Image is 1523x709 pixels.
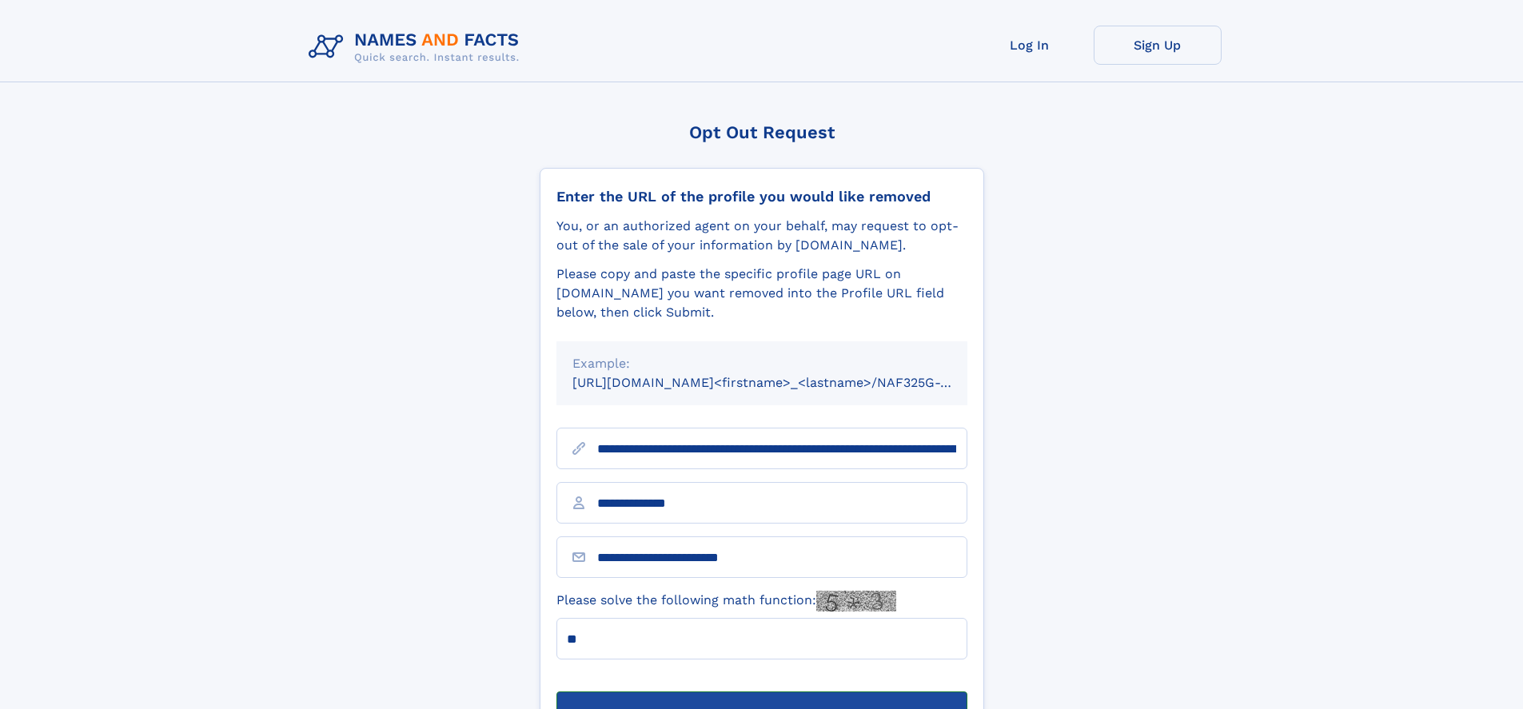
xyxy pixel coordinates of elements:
[556,591,896,611] label: Please solve the following math function:
[1094,26,1222,65] a: Sign Up
[572,375,998,390] small: [URL][DOMAIN_NAME]<firstname>_<lastname>/NAF325G-xxxxxxxx
[572,354,951,373] div: Example:
[556,265,967,322] div: Please copy and paste the specific profile page URL on [DOMAIN_NAME] you want removed into the Pr...
[540,122,984,142] div: Opt Out Request
[556,217,967,255] div: You, or an authorized agent on your behalf, may request to opt-out of the sale of your informatio...
[556,188,967,205] div: Enter the URL of the profile you would like removed
[966,26,1094,65] a: Log In
[302,26,532,69] img: Logo Names and Facts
